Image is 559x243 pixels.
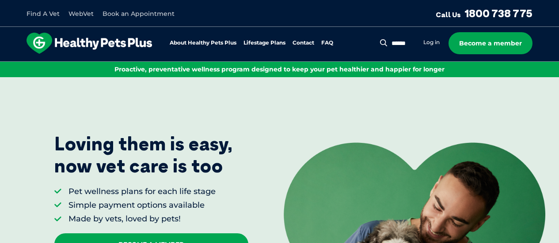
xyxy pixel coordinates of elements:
a: Log in [423,39,440,46]
a: Book an Appointment [103,10,175,18]
li: Made by vets, loved by pets! [68,213,216,224]
span: Call Us [436,10,461,19]
a: Become a member [449,32,532,54]
li: Pet wellness plans for each life stage [68,186,216,197]
img: hpp-logo [27,33,152,54]
a: Find A Vet [27,10,60,18]
button: Search [378,38,389,47]
a: Contact [293,40,314,46]
span: Proactive, preventative wellness program designed to keep your pet healthier and happier for longer [114,65,445,73]
li: Simple payment options available [68,200,216,211]
a: Call Us1800 738 775 [436,7,532,20]
a: About Healthy Pets Plus [170,40,236,46]
a: FAQ [321,40,333,46]
a: WebVet [68,10,94,18]
a: Lifestage Plans [243,40,285,46]
p: Loving them is easy, now vet care is too [54,133,233,177]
